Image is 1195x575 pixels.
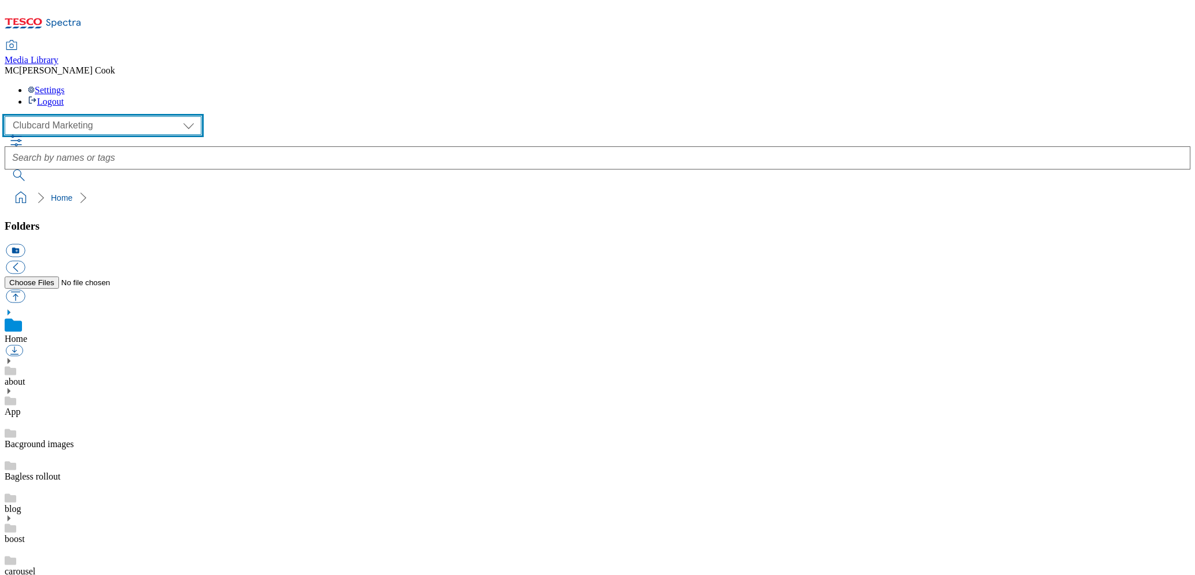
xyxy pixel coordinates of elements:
a: Settings [28,85,65,95]
h3: Folders [5,220,1190,233]
a: home [12,189,30,207]
span: [PERSON_NAME] Cook [19,65,115,75]
a: Home [5,334,27,344]
span: Media Library [5,55,58,65]
a: boost [5,534,25,544]
a: App [5,407,21,416]
a: about [5,377,25,386]
a: Bagless rollout [5,471,60,481]
a: Bacground images [5,439,74,449]
nav: breadcrumb [5,187,1190,209]
span: MC [5,65,19,75]
a: Logout [28,97,64,106]
a: Media Library [5,41,58,65]
a: blog [5,504,21,514]
input: Search by names or tags [5,146,1190,169]
a: Home [51,193,72,202]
